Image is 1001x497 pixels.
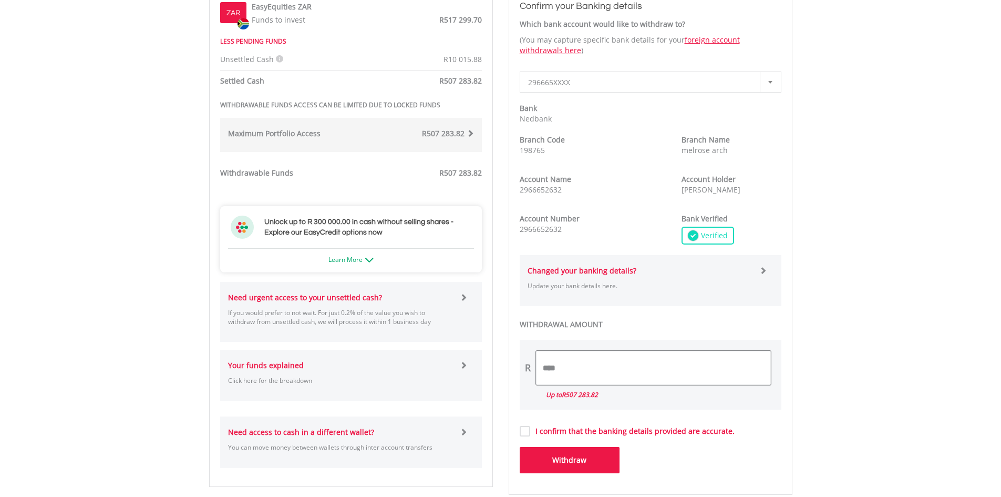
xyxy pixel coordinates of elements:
span: R507 283.82 [562,390,598,399]
a: foreign account withdrawals here [520,35,740,55]
label: ZAR [226,8,240,18]
strong: Bank [520,103,537,113]
img: zar.png [238,18,249,29]
strong: Withdrawable Funds [220,168,293,178]
strong: Account Name [520,174,571,184]
h3: Unlock up to R 300 000.00 in cash without selling shares - Explore our EasyCredit options now [264,217,471,238]
strong: Bank Verified [682,214,728,224]
strong: Which bank account would like to withdraw to? [520,19,685,29]
strong: Changed your banking details? [528,266,636,276]
span: 2966652632 [520,185,562,195]
span: [PERSON_NAME] [682,185,740,195]
span: R507 283.82 [439,76,482,86]
p: You can move money between wallets through inter account transfers [228,443,452,452]
div: R [525,361,531,375]
strong: Branch Code [520,135,565,145]
strong: Account Number [520,214,580,224]
strong: LESS PENDING FUNDS [220,37,286,46]
label: I confirm that the banking details provided are accurate. [530,426,735,437]
strong: Settled Cash [220,76,264,86]
img: ec-flower.svg [231,216,254,239]
label: EasyEquities ZAR [252,2,312,12]
strong: Branch Name [682,135,730,145]
span: R517 299.70 [439,15,482,25]
span: R507 283.82 [422,128,465,138]
img: ec-arrow-down.png [365,258,374,262]
span: melrose arch [682,145,728,155]
span: Verified [698,230,728,241]
a: Need access to cash in a different wallet? You can move money between wallets through inter accou... [228,417,474,468]
span: R507 283.82 [439,168,482,178]
strong: Your funds explained [228,360,304,370]
button: Withdraw [520,447,620,473]
p: Update your bank details here. [528,281,752,290]
span: 296665XXXX [528,72,757,93]
p: If you would prefer to not wait. For just 0.2% of the value you wish to withdraw from unsettled c... [228,308,452,326]
strong: Need access to cash in a different wallet? [228,427,374,437]
a: Learn More [328,255,374,264]
strong: Account Holder [682,174,736,184]
p: Click here for the breakdown [228,376,452,385]
p: (You may capture specific bank details for your ) [520,35,781,56]
strong: Need urgent access to your unsettled cash? [228,292,382,302]
span: Funds to invest [252,15,305,25]
i: Up to [546,390,598,399]
strong: Maximum Portfolio Access [228,128,321,138]
span: 198765 [520,145,545,155]
span: Unsettled Cash [220,54,274,64]
span: 2966652632 [520,224,562,234]
span: R10 015.88 [443,54,482,64]
strong: WITHDRAWABLE FUNDS ACCESS CAN BE LIMITED DUE TO LOCKED FUNDS [220,100,440,109]
label: WITHDRAWAL AMOUNT [520,319,781,330]
span: Nedbank [520,114,552,124]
